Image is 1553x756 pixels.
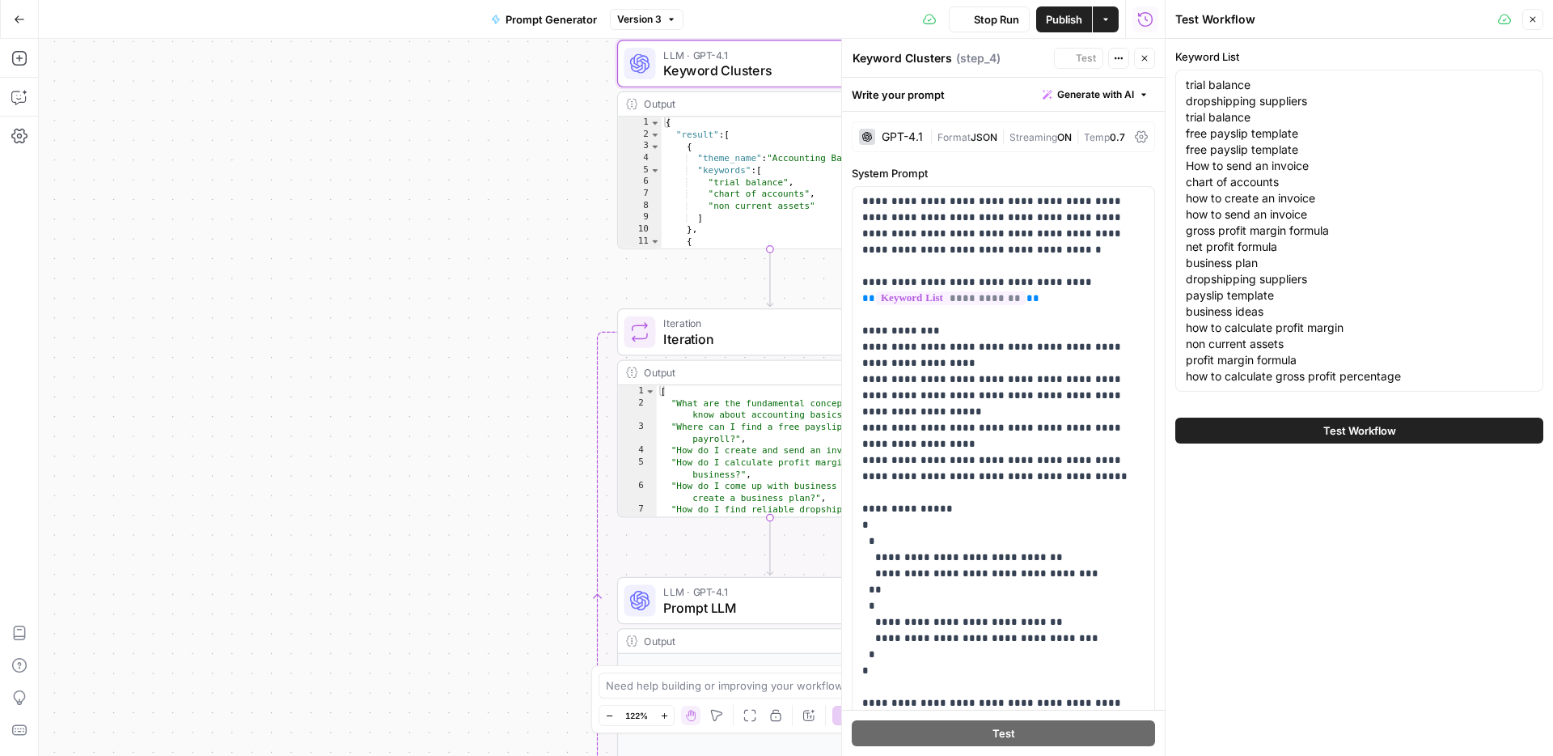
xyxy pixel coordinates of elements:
[949,6,1030,32] button: Stop Run
[618,236,662,248] div: 11
[618,397,657,421] div: 2
[618,480,657,503] div: 6
[1036,6,1092,32] button: Publish
[645,385,655,397] span: Toggle code folding, rows 1 through 8
[650,141,660,153] span: Toggle code folding, rows 3 through 10
[644,633,869,649] div: Output
[618,164,662,176] div: 5
[663,61,867,80] span: Keyword Clusters
[663,584,869,600] span: LLM · GPT-4.1
[1072,128,1084,144] span: |
[1084,131,1110,143] span: Temp
[617,40,923,249] div: LLM · GPT-4.1Keyword ClustersStep 4Output{ "result":[ { "theme_name":"Accounting Basics", "keywor...
[618,188,662,200] div: 7
[971,131,997,143] span: JSON
[842,78,1165,111] div: Write your prompt
[997,128,1009,144] span: |
[1323,423,1396,439] span: Test Workflow
[663,47,867,63] span: LLM · GPT-4.1
[767,518,772,575] g: Edge from step_5 to step_7
[618,421,657,444] div: 3
[618,152,662,164] div: 4
[650,164,660,176] span: Toggle code folding, rows 5 through 9
[618,457,657,480] div: 5
[618,141,662,153] div: 3
[853,50,952,66] textarea: Keyword Clusters
[1175,418,1543,444] button: Test Workflow
[1057,87,1134,102] span: Generate with AI
[1076,51,1096,66] span: Test
[618,223,662,236] div: 10
[852,720,1155,746] button: Test
[663,316,869,332] span: Iteration
[618,247,662,270] div: 12
[650,117,660,129] span: Toggle code folding, rows 1 through 49
[1175,49,1543,65] label: Keyword List
[956,50,1001,66] span: ( step_4 )
[650,236,660,248] span: Toggle code folding, rows 11 through 17
[618,200,662,212] div: 8
[481,6,607,32] button: Prompt Generator
[974,11,1019,28] span: Stop Run
[992,725,1015,741] span: Test
[1110,131,1125,143] span: 0.7
[625,709,648,722] span: 122%
[618,129,662,141] div: 2
[882,131,923,142] div: GPT-4.1
[618,444,657,457] div: 4
[852,165,1155,181] label: System Prompt
[1186,77,1533,384] textarea: trial balance dropshipping suppliers trial balance free payslip template free payslip template Ho...
[644,365,869,381] div: Output
[617,12,662,27] span: Version 3
[644,96,869,113] div: Output
[1057,131,1072,143] span: ON
[506,11,597,28] span: Prompt Generator
[650,129,660,141] span: Toggle code folding, rows 2 through 48
[1054,48,1103,69] button: Test
[618,385,657,397] div: 1
[937,131,971,143] span: Format
[1009,131,1057,143] span: Streaming
[767,249,772,307] g: Edge from step_4 to step_5
[618,504,657,528] div: 7
[1046,11,1082,28] span: Publish
[663,329,869,349] span: Iteration
[1036,84,1155,105] button: Generate with AI
[618,212,662,224] div: 9
[610,9,683,30] button: Version 3
[618,117,662,129] div: 1
[618,176,662,189] div: 6
[663,597,869,617] span: Prompt LLM
[617,308,923,518] div: IterationIterationStep 5Output[ "What are the fundamental concepts I need to know about accountin...
[929,128,937,144] span: |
